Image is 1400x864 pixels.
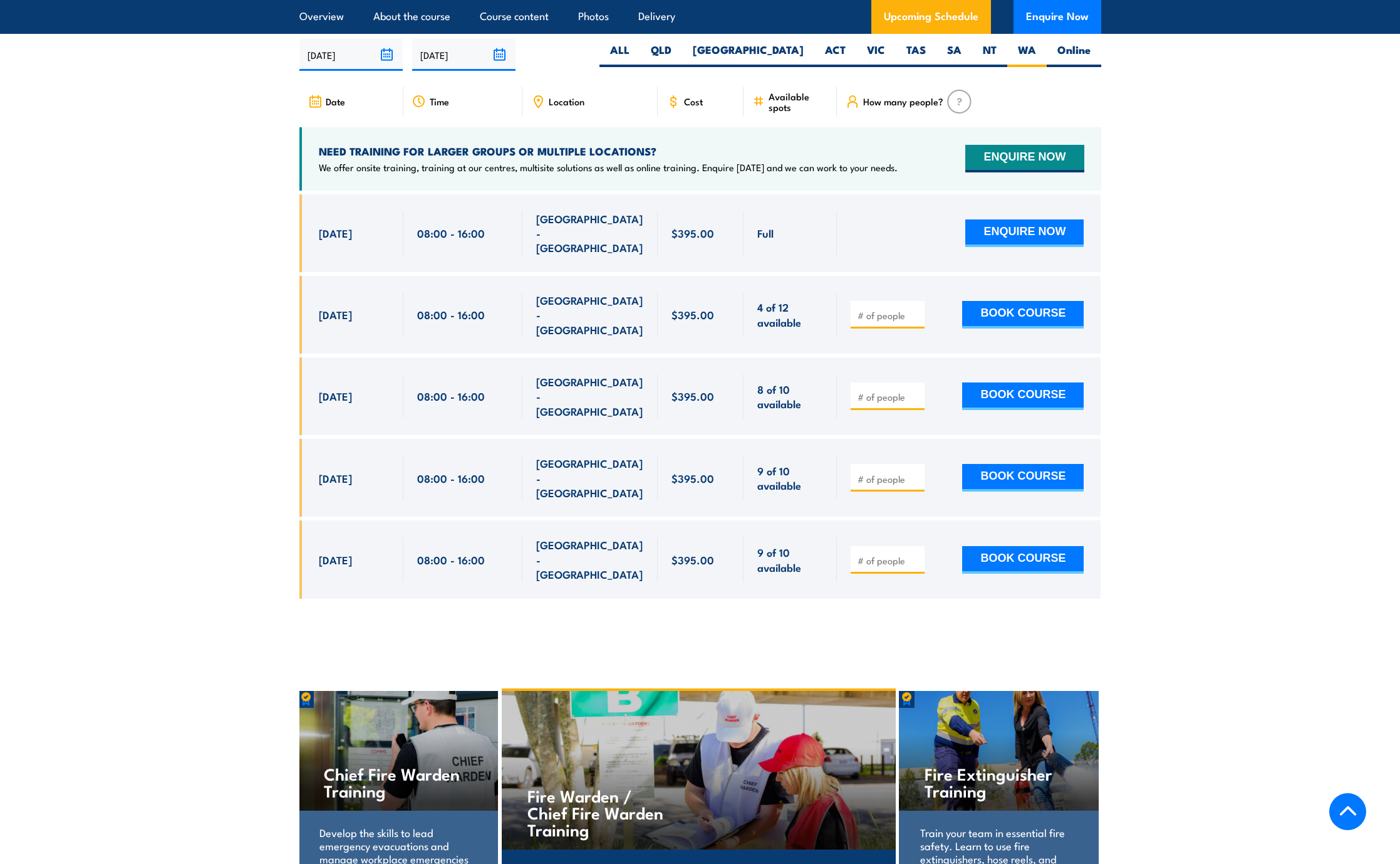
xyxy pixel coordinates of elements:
[1047,43,1101,67] label: Online
[671,307,714,322] span: $395.00
[684,96,703,107] span: Cost
[417,471,485,485] span: 08:00 - 16:00
[319,471,352,485] span: [DATE]
[671,389,714,403] span: $395.00
[757,463,823,493] span: 9 of 10 available
[863,96,943,107] span: How many people?
[965,219,1084,247] button: ENQUIRE NOW
[671,552,714,567] span: $395.00
[814,43,856,67] label: ACT
[527,787,675,838] h4: Fire Warden / Chief Fire Warden Training
[324,765,472,799] h4: Chief Fire Warden Training
[769,91,828,112] span: Available spots
[972,43,1007,67] label: NT
[1007,43,1047,67] label: WA
[412,39,516,71] input: To date
[896,43,936,67] label: TAS
[599,43,640,67] label: ALL
[536,211,644,255] span: [GEOGRAPHIC_DATA] - [GEOGRAPHIC_DATA]
[430,96,449,107] span: Time
[417,226,485,240] span: 08:00 - 16:00
[319,226,352,240] span: [DATE]
[536,374,644,418] span: [GEOGRAPHIC_DATA] - [GEOGRAPHIC_DATA]
[858,473,920,485] input: # of people
[549,96,584,107] span: Location
[536,537,644,581] span: [GEOGRAPHIC_DATA] - [GEOGRAPHIC_DATA]
[536,456,644,500] span: [GEOGRAPHIC_DATA] - [GEOGRAPHIC_DATA]
[682,43,814,67] label: [GEOGRAPHIC_DATA]
[319,552,352,567] span: [DATE]
[757,382,823,411] span: 8 of 10 available
[326,96,345,107] span: Date
[417,389,485,403] span: 08:00 - 16:00
[671,471,714,485] span: $395.00
[858,554,920,567] input: # of people
[299,39,403,71] input: From date
[858,391,920,403] input: # of people
[856,43,896,67] label: VIC
[858,309,920,322] input: # of people
[640,43,682,67] label: QLD
[319,161,898,174] p: We offer onsite training, training at our centres, multisite solutions as well as online training...
[936,43,972,67] label: SA
[962,464,1084,492] button: BOOK COURSE
[417,552,485,567] span: 08:00 - 16:00
[536,293,644,337] span: [GEOGRAPHIC_DATA] - [GEOGRAPHIC_DATA]
[757,226,774,240] span: Full
[962,382,1084,410] button: BOOK COURSE
[757,300,823,329] span: 4 of 12 available
[417,307,485,322] span: 08:00 - 16:00
[319,307,352,322] span: [DATE]
[962,546,1084,574] button: BOOK COURSE
[925,765,1073,799] h4: Fire Extinguisher Training
[965,145,1084,172] button: ENQUIRE NOW
[319,389,352,403] span: [DATE]
[962,301,1084,329] button: BOOK COURSE
[671,226,714,240] span: $395.00
[757,545,823,574] span: 9 of 10 available
[319,144,898,158] h4: NEED TRAINING FOR LARGER GROUPS OR MULTIPLE LOCATIONS?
